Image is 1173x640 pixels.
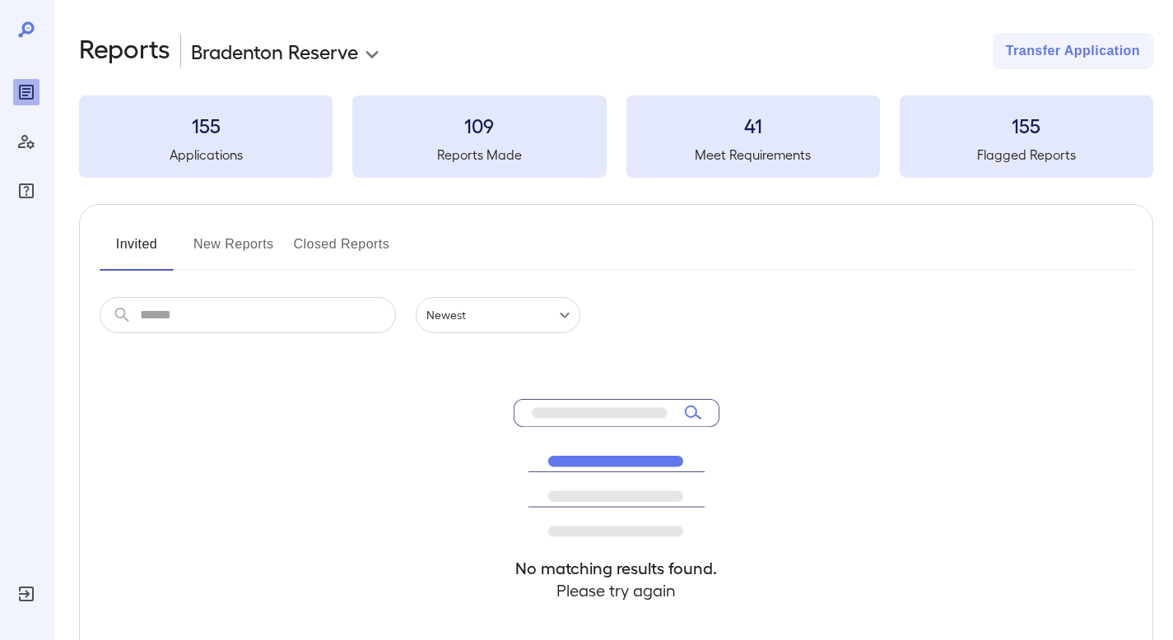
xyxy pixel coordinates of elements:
[514,557,719,579] h4: No matching results found.
[13,581,40,607] div: Log Out
[993,33,1153,69] button: Transfer Application
[79,145,333,165] h5: Applications
[13,79,40,105] div: Reports
[13,178,40,204] div: FAQ
[13,128,40,155] div: Manage Users
[416,297,580,333] div: Newest
[79,33,170,69] h2: Reports
[79,95,1153,178] summary: 155Applications109Reports Made41Meet Requirements155Flagged Reports
[352,145,606,165] h5: Reports Made
[100,231,174,271] button: Invited
[352,112,606,138] h3: 109
[79,112,333,138] h3: 155
[191,38,358,64] p: Bradenton Reserve
[900,145,1153,165] h5: Flagged Reports
[626,112,880,138] h3: 41
[193,231,274,271] button: New Reports
[900,112,1153,138] h3: 155
[514,579,719,601] h4: Please try again
[626,145,880,165] h5: Meet Requirements
[294,231,390,271] button: Closed Reports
